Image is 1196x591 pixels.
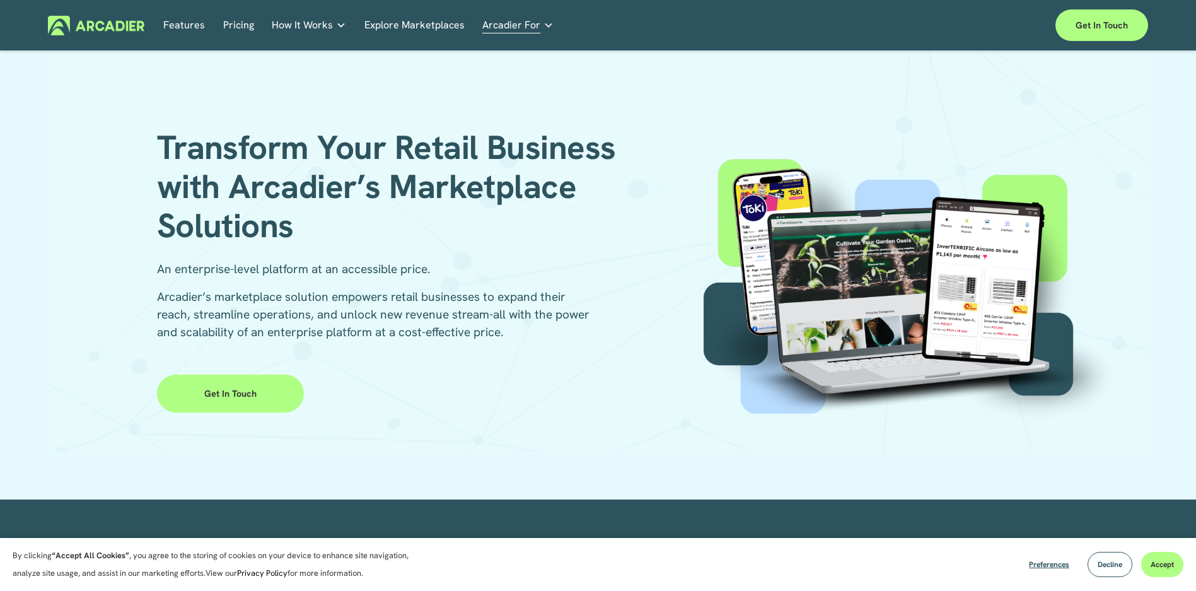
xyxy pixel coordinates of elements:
[1088,552,1132,577] button: Decline
[1098,559,1122,570] span: Decline
[1151,559,1174,570] span: Accept
[272,16,346,35] a: folder dropdown
[272,16,333,34] span: How It Works
[1141,552,1183,577] button: Accept
[482,16,540,34] span: Arcadier For
[1055,9,1148,41] a: Get in touch
[482,16,554,35] a: folder dropdown
[364,16,465,35] a: Explore Marketplaces
[223,16,254,35] a: Pricing
[52,550,129,561] strong: “Accept All Cookies”
[1029,559,1069,570] span: Preferences
[157,288,598,341] p: Arcadier’s marketplace solution empowers retail businesses to expand their reach, streamline oper...
[157,128,635,246] h1: Transform Your Retail Business with Arcadier’s Marketplace Solutions
[48,16,144,35] img: Arcadier
[157,260,598,278] p: An enterprise-level platform at an accessible price.
[163,16,205,35] a: Features
[237,568,287,578] a: Privacy Policy
[13,547,422,582] p: By clicking , you agree to the storing of cookies on your device to enhance site navigation, anal...
[1019,552,1079,577] button: Preferences
[157,375,304,413] a: Get in Touch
